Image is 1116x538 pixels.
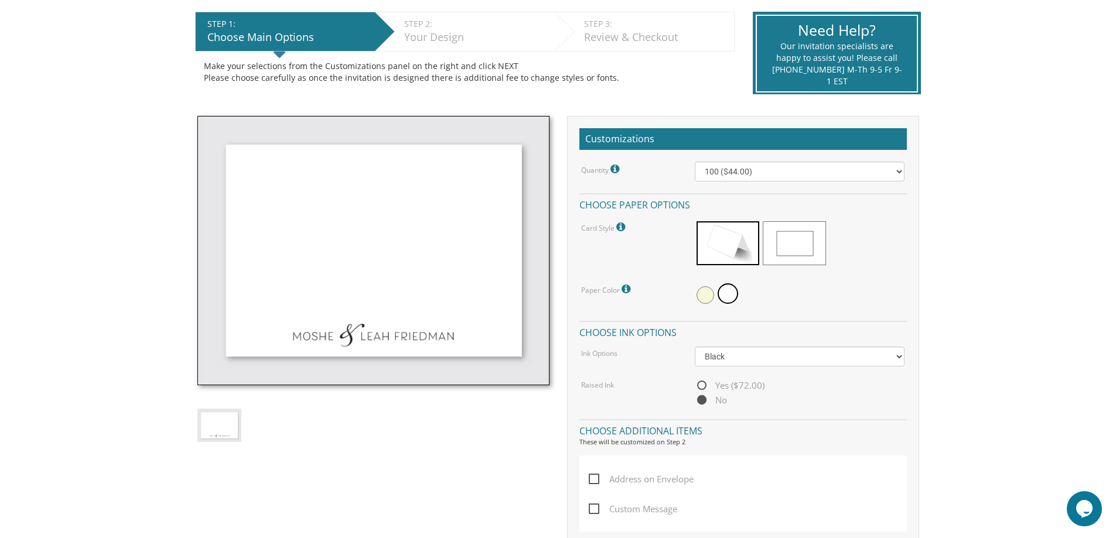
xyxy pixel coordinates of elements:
[581,282,633,297] label: Paper Color
[581,220,628,235] label: Card Style
[581,348,617,358] label: Ink Options
[207,18,369,30] div: STEP 1:
[581,162,622,177] label: Quantity
[695,393,727,407] span: No
[197,116,550,385] img: style-3-single.jpg
[579,128,907,150] h2: Customizations
[584,18,728,30] div: STEP 3:
[404,30,549,45] div: Your Design
[197,409,241,442] img: style-3-single.jpg
[772,20,902,41] div: Need Help?
[207,30,369,45] div: Choose Main Options
[579,419,907,440] h4: Choose additional items
[581,380,614,390] label: Raised Ink
[584,30,728,45] div: Review & Checkout
[579,321,907,341] h4: Choose ink options
[1067,491,1104,526] iframe: chat widget
[772,40,902,87] div: Our invitation specialists are happy to assist you! Please call [PHONE_NUMBER] M-Th 9-5 Fr 9-1 EST
[695,378,765,393] span: Yes ($72.00)
[204,60,726,84] div: Make your selections from the Customizations panel on the right and click NEXT Please choose care...
[579,437,907,447] div: These will be customized on Step 2
[579,193,907,214] h4: Choose paper options
[589,502,677,516] span: Custom Message
[404,18,549,30] div: STEP 2:
[589,472,694,486] span: Address on Envelope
